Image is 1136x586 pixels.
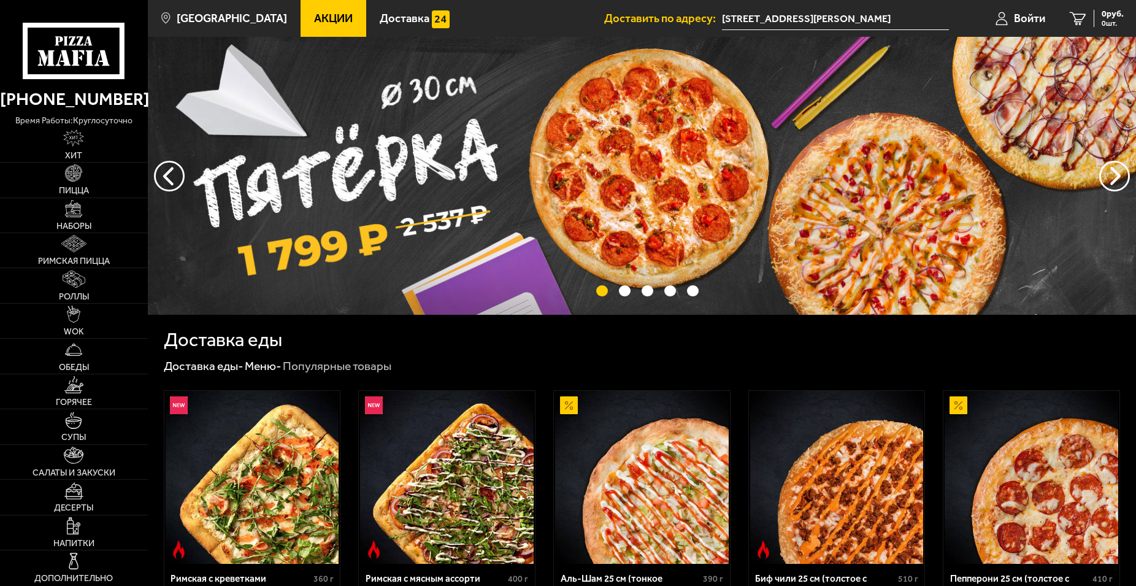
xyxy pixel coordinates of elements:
[1102,20,1124,27] span: 0 шт.
[722,7,949,30] input: Ваш адрес доставки
[170,396,188,414] img: Новинка
[365,541,383,558] img: Острое блюдо
[33,469,115,477] span: Салаты и закуски
[1102,10,1124,18] span: 0 руб.
[1092,574,1113,584] span: 410 г
[166,391,339,565] img: Римская с креветками
[54,504,93,512] span: Десерты
[555,391,729,565] img: Аль-Шам 25 см (тонкое тесто)
[560,396,578,414] img: Акционный
[314,13,353,25] span: Акции
[59,293,89,301] span: Роллы
[64,328,84,336] span: WOK
[164,391,340,565] a: НовинкаОстрое блюдоРимская с креветками
[59,187,89,195] span: Пицца
[245,359,281,373] a: Меню-
[56,398,92,407] span: Горячее
[59,363,89,372] span: Обеды
[359,391,535,565] a: НовинкаОстрое блюдоРимская с мясным ассорти
[1014,13,1045,25] span: Войти
[61,433,86,442] span: Супы
[432,10,450,28] img: 15daf4d41897b9f0e9f617042186c801.svg
[508,574,528,584] span: 400 г
[703,574,723,584] span: 390 г
[56,222,91,231] span: Наборы
[380,13,429,25] span: Доставка
[34,574,113,583] span: Дополнительно
[943,391,1119,565] a: АкционныйПепперони 25 см (толстое с сыром)
[283,358,391,374] div: Популярные товары
[313,574,334,584] span: 360 г
[749,391,925,565] a: Острое блюдоБиф чили 25 см (толстое с сыром)
[171,573,310,585] div: Римская с креветками
[664,285,676,297] button: точки переключения
[596,285,608,297] button: точки переключения
[554,391,730,565] a: АкционныйАль-Шам 25 см (тонкое тесто)
[754,541,772,558] img: Острое блюдо
[687,285,699,297] button: точки переключения
[170,541,188,558] img: Острое блюдо
[154,161,185,191] button: следующий
[950,396,967,414] img: Акционный
[366,573,505,585] div: Римская с мясным ассорти
[898,574,918,584] span: 510 г
[360,391,534,565] img: Римская с мясным ассорти
[53,539,94,548] span: Напитки
[65,152,82,160] span: Хит
[177,13,287,25] span: [GEOGRAPHIC_DATA]
[38,257,110,266] span: Римская пицца
[642,285,653,297] button: точки переключения
[604,13,722,25] span: Доставить по адресу:
[164,331,282,350] h1: Доставка еды
[750,391,924,565] img: Биф чили 25 см (толстое с сыром)
[365,396,383,414] img: Новинка
[164,359,243,373] a: Доставка еды-
[1099,161,1130,191] button: предыдущий
[619,285,631,297] button: точки переключения
[945,391,1118,565] img: Пепперони 25 см (толстое с сыром)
